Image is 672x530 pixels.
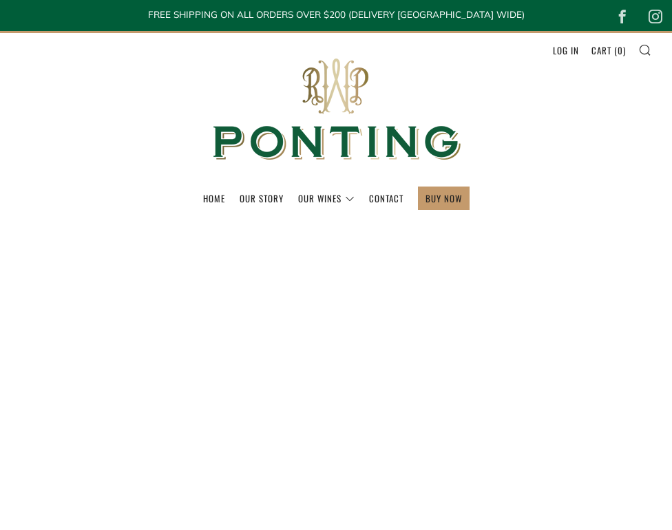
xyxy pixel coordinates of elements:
a: Our Wines [298,187,355,209]
a: Home [203,187,225,209]
a: Our Story [240,187,284,209]
a: Log in [553,39,579,61]
a: Cart (0) [591,39,626,61]
img: Ponting Wines [198,33,474,187]
a: Contact [369,187,403,209]
span: 0 [618,43,623,57]
a: BUY NOW [426,187,462,209]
